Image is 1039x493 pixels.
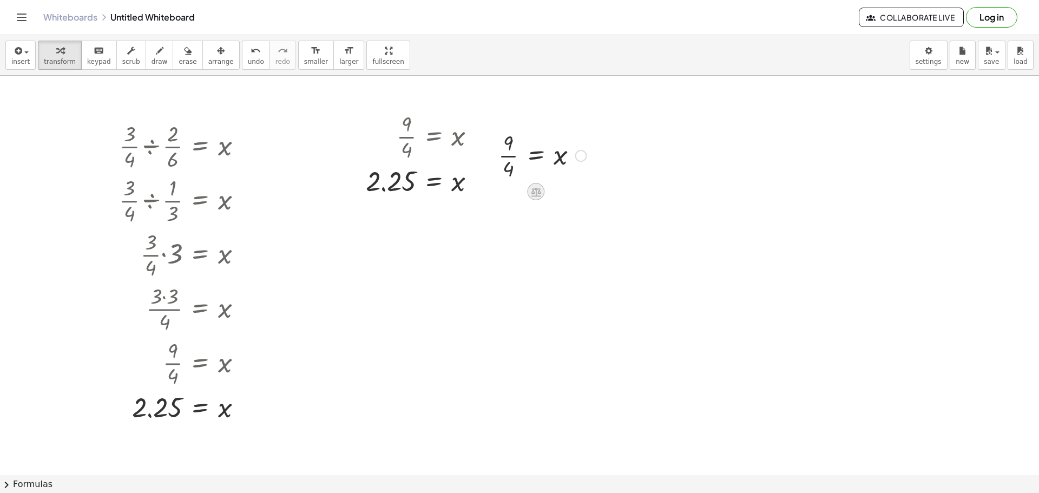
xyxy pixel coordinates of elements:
[372,58,404,65] span: fullscreen
[910,41,948,70] button: settings
[275,58,290,65] span: redo
[916,58,942,65] span: settings
[956,58,969,65] span: new
[81,41,117,70] button: keyboardkeypad
[1014,58,1028,65] span: load
[251,44,261,57] i: undo
[179,58,196,65] span: erase
[269,41,296,70] button: redoredo
[950,41,976,70] button: new
[868,12,955,22] span: Collaborate Live
[13,9,30,26] button: Toggle navigation
[311,44,321,57] i: format_size
[202,41,240,70] button: arrange
[978,41,1005,70] button: save
[527,183,544,200] div: Apply the same math to both sides of the equation
[38,41,82,70] button: transform
[122,58,140,65] span: scrub
[208,58,234,65] span: arrange
[1008,41,1034,70] button: load
[298,41,334,70] button: format_sizesmaller
[248,58,264,65] span: undo
[339,58,358,65] span: larger
[333,41,364,70] button: format_sizelarger
[859,8,964,27] button: Collaborate Live
[278,44,288,57] i: redo
[304,58,328,65] span: smaller
[87,58,111,65] span: keypad
[116,41,146,70] button: scrub
[344,44,354,57] i: format_size
[94,44,104,57] i: keyboard
[146,41,174,70] button: draw
[366,41,410,70] button: fullscreen
[242,41,270,70] button: undoundo
[984,58,999,65] span: save
[173,41,202,70] button: erase
[11,58,30,65] span: insert
[152,58,168,65] span: draw
[44,58,76,65] span: transform
[966,7,1017,28] button: Log in
[5,41,36,70] button: insert
[43,12,97,23] a: Whiteboards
